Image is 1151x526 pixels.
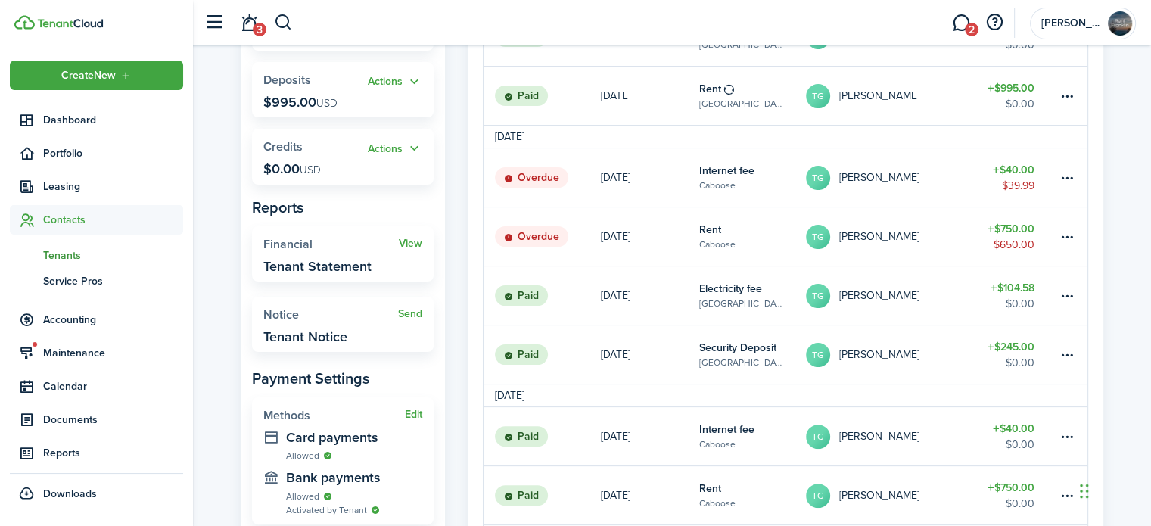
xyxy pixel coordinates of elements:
table-amount-title: $245.00 [988,339,1034,355]
button: Open menu [368,140,422,157]
a: TG[PERSON_NAME] [806,466,966,524]
span: Activated by Tenant [286,503,367,517]
table-amount-title: $750.00 [988,480,1034,496]
button: Actions [368,140,422,157]
table-amount-description: $0.00 [1006,355,1034,371]
table-subtitle: [GEOGRAPHIC_DATA], Unit Wolf - Site 4 [699,356,783,369]
table-amount-title: $995.00 [988,80,1034,96]
span: 3 [253,23,266,36]
table-amount-description: $0.00 [1006,496,1034,512]
table-amount-title: $40.00 [993,162,1034,178]
avatar-text: TG [806,484,830,508]
span: Portfolio [43,145,183,161]
widget-stats-description: Tenant Statement [263,259,372,274]
a: Rent[GEOGRAPHIC_DATA], Unit Wolf - Site 4 [699,67,806,125]
a: Paid [484,325,601,384]
table-amount-title: $40.00 [993,421,1034,437]
a: $40.00$0.00 [966,407,1057,465]
button: Open menu [368,73,422,91]
button: Actions [368,73,422,91]
span: Allowed [286,449,319,462]
p: [DATE] [601,347,630,363]
a: [DATE] [601,207,699,266]
a: Reports [10,438,183,468]
a: $750.00$650.00 [966,207,1057,266]
status: Paid [495,426,548,447]
p: [DATE] [601,229,630,244]
a: [DATE] [601,67,699,125]
a: Paid [484,466,601,524]
status: Paid [495,344,548,366]
table-info-title: Security Deposit [699,340,776,356]
img: TenantCloud [14,15,35,30]
span: Service Pros [43,273,183,289]
table-subtitle: [GEOGRAPHIC_DATA], Unit Wolf - Site 4 [699,297,783,310]
p: $0.00 [263,161,321,176]
table-profile-info-text: [PERSON_NAME] [839,90,919,102]
widget-stats-description: Card payments [286,430,422,445]
table-amount-description: $0.00 [1006,296,1034,312]
a: $750.00$0.00 [966,466,1057,524]
a: $245.00$0.00 [966,325,1057,384]
status: Paid [495,485,548,506]
a: Electricity fee[GEOGRAPHIC_DATA], Unit Wolf - Site 4 [699,266,806,325]
table-info-title: Internet fee [699,163,754,179]
table-amount-description: $39.99 [1002,178,1034,194]
status: Overdue [495,167,568,188]
img: TenantCloud [37,19,103,28]
widget-stats-title: Notice [263,308,398,322]
span: Leasing [43,179,183,195]
a: Paid [484,266,601,325]
widget-stats-action: Send [398,308,422,320]
table-subtitle: [GEOGRAPHIC_DATA], Unit Wolf - Site 4 [699,97,783,110]
a: TG[PERSON_NAME] [806,67,966,125]
table-profile-info-text: [PERSON_NAME] [839,431,919,443]
status: Overdue [495,226,568,247]
a: Internet feeCaboose [699,148,806,207]
span: Credits [263,138,303,155]
a: Paid [484,67,601,125]
span: Downloads [43,486,97,502]
avatar-text: TG [806,425,830,449]
table-profile-info-text: [PERSON_NAME] [839,172,919,184]
td: [DATE] [484,387,536,403]
span: Contacts [43,212,183,228]
button: Search [274,10,293,36]
a: Dashboard [10,105,183,135]
table-info-title: Internet fee [699,422,754,437]
a: [DATE] [601,148,699,207]
a: TG[PERSON_NAME] [806,325,966,384]
button: Open menu [10,61,183,90]
img: Rent Franklin [1108,11,1132,36]
table-subtitle: Caboose [699,238,736,251]
a: $995.00$0.00 [966,67,1057,125]
avatar-text: TG [806,84,830,108]
button: Open sidebar [200,8,229,37]
p: [DATE] [601,170,630,185]
span: Create New [61,70,116,81]
span: Maintenance [43,345,183,361]
span: Rent Franklin [1041,18,1102,29]
span: Tenants [43,247,183,263]
span: Deposits [263,71,311,89]
a: [DATE] [601,325,699,384]
a: TG[PERSON_NAME] [806,407,966,465]
a: Internet feeCaboose [699,407,806,465]
button: Open resource center [981,10,1007,36]
p: [DATE] [601,288,630,303]
widget-stats-description: Bank payments [286,470,422,485]
table-info-title: Rent [699,222,721,238]
a: View [399,238,422,250]
a: Notifications [235,4,263,42]
span: Allowed [286,490,319,503]
a: TG[PERSON_NAME] [806,207,966,266]
a: RentCaboose [699,207,806,266]
a: Overdue [484,207,601,266]
button: Edit [405,409,422,421]
div: Drag [1080,468,1089,514]
table-profile-info-text: [PERSON_NAME] [839,290,919,302]
span: Reports [43,445,183,461]
table-amount-title: $750.00 [988,221,1034,237]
